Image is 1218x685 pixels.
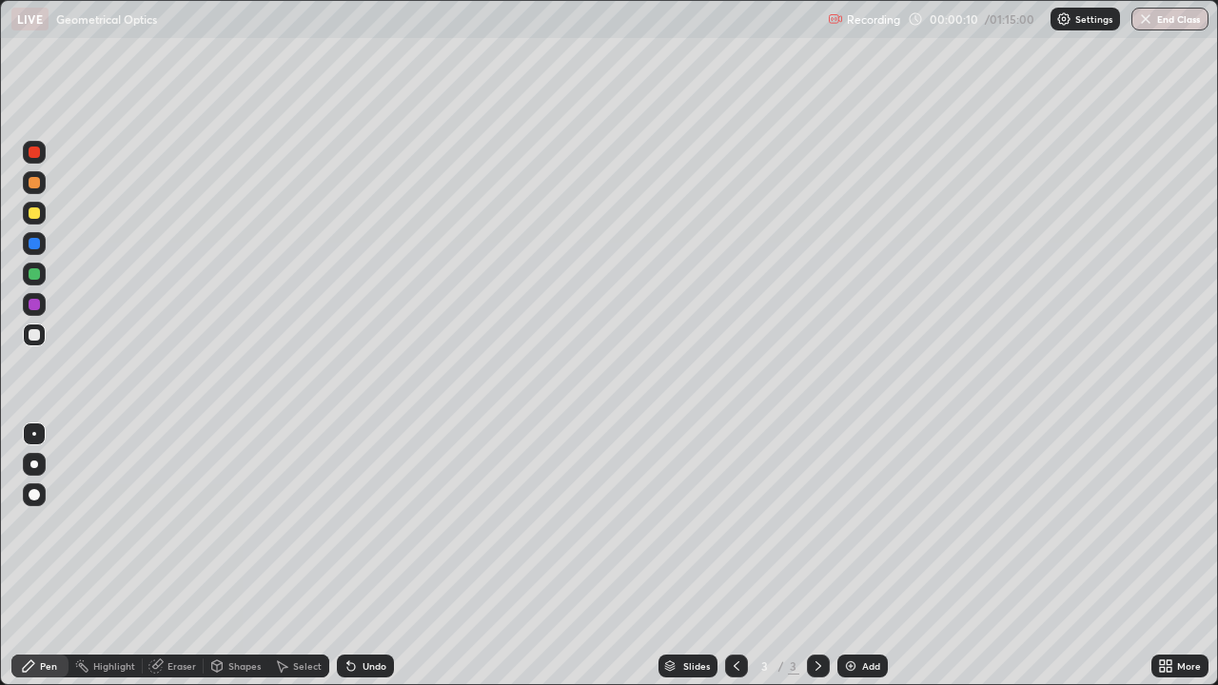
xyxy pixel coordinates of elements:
div: Select [293,661,322,671]
div: 3 [756,660,775,672]
div: Add [862,661,880,671]
p: LIVE [17,11,43,27]
div: Pen [40,661,57,671]
div: 3 [788,657,799,675]
p: Settings [1075,14,1112,24]
div: Undo [363,661,386,671]
div: More [1177,661,1201,671]
img: end-class-cross [1138,11,1153,27]
button: End Class [1131,8,1208,30]
div: Highlight [93,661,135,671]
div: Shapes [228,661,261,671]
div: / [778,660,784,672]
img: class-settings-icons [1056,11,1071,27]
img: recording.375f2c34.svg [828,11,843,27]
div: Slides [683,661,710,671]
img: add-slide-button [843,658,858,674]
p: Recording [847,12,900,27]
p: Geometrical Optics [56,11,157,27]
div: Eraser [167,661,196,671]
